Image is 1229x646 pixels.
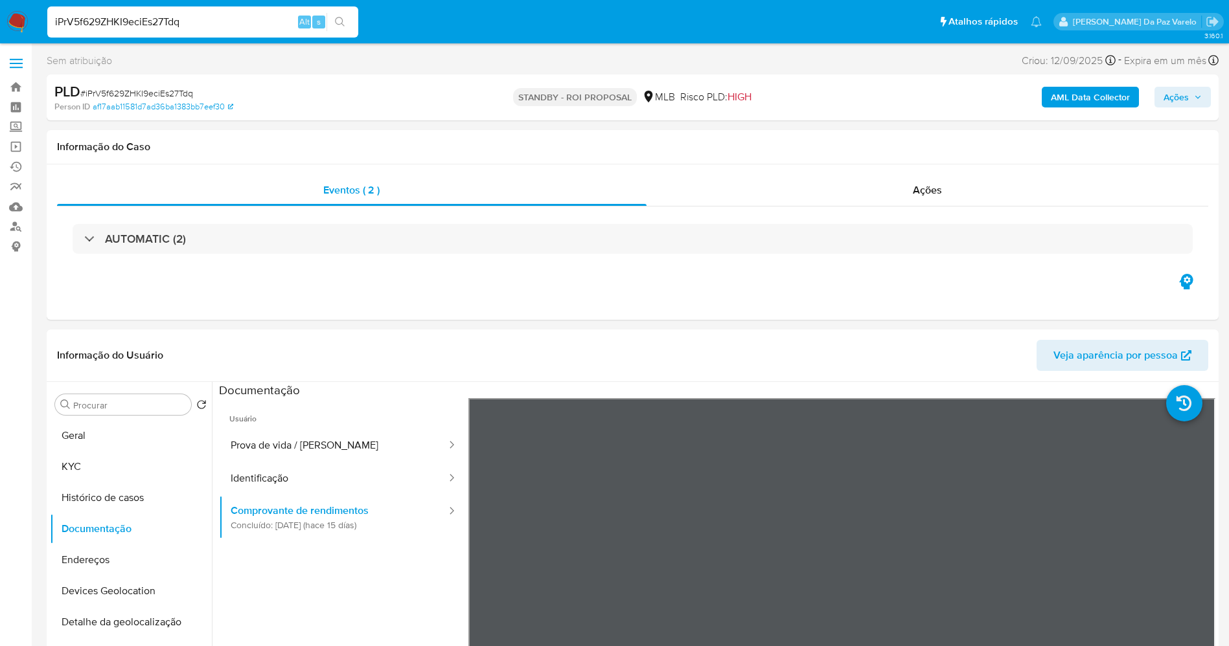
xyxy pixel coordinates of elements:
[913,183,942,197] span: Ações
[50,482,212,513] button: Histórico de casos
[728,89,752,104] span: HIGH
[1037,340,1208,371] button: Veja aparência por pessoa
[299,16,310,28] span: Alt
[50,420,212,451] button: Geral
[642,90,675,104] div: MLB
[323,183,380,197] span: Eventos ( 2 )
[54,101,90,113] b: Person ID
[948,15,1018,28] span: Atalhos rápidos
[57,140,1208,153] h1: Informação do Caso
[50,544,212,575] button: Endereços
[327,13,353,31] button: search-icon
[1118,52,1121,69] span: -
[1164,87,1189,107] span: Ações
[1154,87,1211,107] button: Ações
[47,54,112,68] span: Sem atribuição
[1051,87,1130,107] b: AML Data Collector
[60,399,71,410] button: Procurar
[73,399,186,411] input: Procurar
[93,101,233,113] a: af17aab11581d7ad36ba1383bb7eef30
[54,81,80,102] b: PLD
[1073,16,1201,28] p: patricia.varelo@mercadopago.com.br
[50,513,212,544] button: Documentação
[47,14,358,30] input: Pesquise usuários ou casos...
[1042,87,1139,107] button: AML Data Collector
[50,451,212,482] button: KYC
[57,349,163,362] h1: Informação do Usuário
[50,575,212,607] button: Devices Geolocation
[1206,15,1219,28] a: Sair
[1124,54,1206,68] span: Expira em um mês
[1031,16,1042,27] a: Notificações
[50,607,212,638] button: Detalhe da geolocalização
[513,88,637,106] p: STANDBY - ROI PROPOSAL
[105,232,186,246] h3: AUTOMATIC (2)
[680,90,752,104] span: Risco PLD:
[73,224,1193,254] div: AUTOMATIC (2)
[196,399,207,414] button: Retornar ao pedido padrão
[1053,340,1178,371] span: Veja aparência por pessoa
[1022,52,1116,69] div: Criou: 12/09/2025
[80,87,193,100] span: # iPrV5f629ZHKI9eciEs27Tdq
[317,16,321,28] span: s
